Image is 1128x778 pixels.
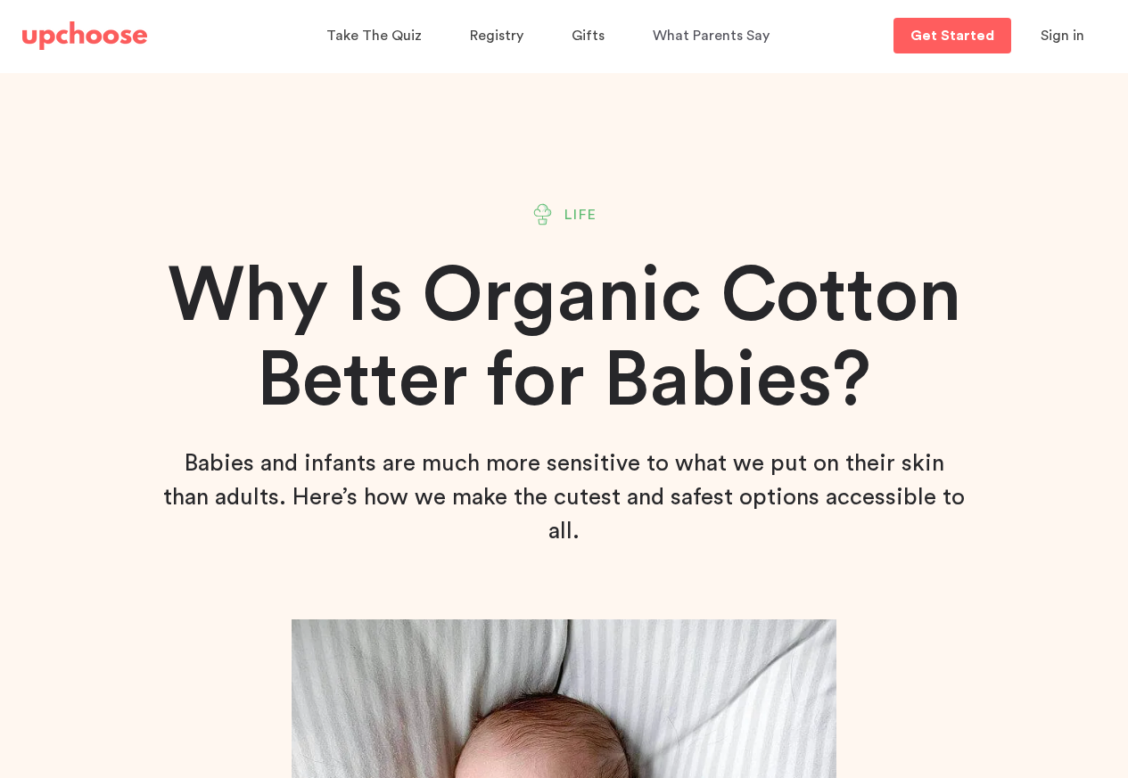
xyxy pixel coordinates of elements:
span: Gifts [572,29,605,43]
span: Registry [470,29,523,43]
img: Plant [531,203,554,225]
a: Get Started [893,18,1011,53]
span: Life [564,204,597,225]
p: Babies and infants are much more sensitive to what we put on their skin than adults. Here’s how w... [163,446,966,548]
button: Sign in [1018,18,1107,53]
a: Take The Quiz [326,19,427,53]
img: UpChoose [22,21,147,50]
p: Get Started [910,29,994,43]
a: What Parents Say [653,19,775,53]
a: Registry [470,19,529,53]
span: Sign in [1041,29,1084,43]
a: Gifts [572,19,610,53]
span: What Parents Say [653,29,770,43]
a: UpChoose [22,18,147,54]
span: Take The Quiz [326,29,422,43]
h1: Why Is Organic Cotton Better for Babies? [95,254,1033,423]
